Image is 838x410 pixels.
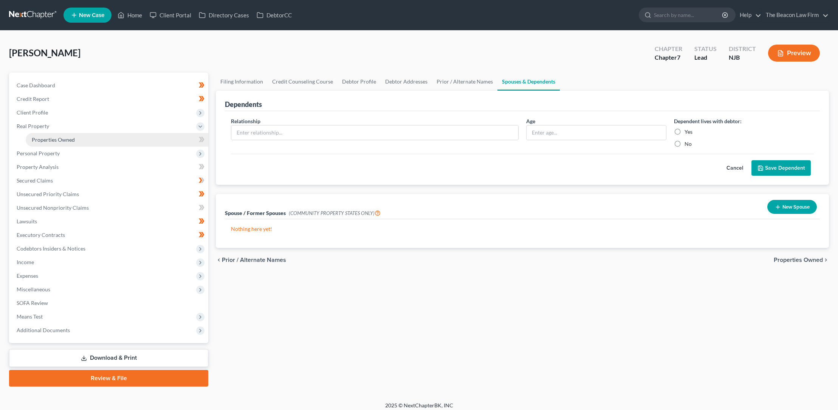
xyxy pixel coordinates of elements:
span: Relationship [231,118,260,124]
label: Yes [685,128,692,136]
a: Executory Contracts [11,228,208,242]
div: Status [694,45,717,53]
span: Miscellaneous [17,286,50,292]
span: Expenses [17,272,38,279]
span: Personal Property [17,150,60,156]
a: Help [736,8,761,22]
span: Secured Claims [17,177,53,184]
label: Age [526,117,535,125]
a: Secured Claims [11,174,208,187]
a: Lawsuits [11,215,208,228]
span: Unsecured Priority Claims [17,191,79,197]
span: Lawsuits [17,218,37,224]
a: Properties Owned [26,133,208,147]
button: Preview [768,45,820,62]
span: SOFA Review [17,300,48,306]
span: Property Analysis [17,164,59,170]
span: Means Test [17,313,43,320]
label: Dependent lives with debtor: [674,117,742,125]
span: 7 [677,54,680,61]
span: Credit Report [17,96,49,102]
div: District [729,45,756,53]
input: Search by name... [654,8,723,22]
i: chevron_right [823,257,829,263]
span: Prior / Alternate Names [222,257,286,263]
a: The Beacon Law Firm [762,8,829,22]
input: Enter age... [527,125,666,140]
span: New Case [79,12,104,18]
span: Properties Owned [32,136,75,143]
button: Properties Owned chevron_right [774,257,829,263]
a: Review & File [9,370,208,387]
a: Property Analysis [11,160,208,174]
a: Spouses & Dependents [497,73,560,91]
div: Lead [694,53,717,62]
span: (COMMUNITY PROPERTY STATES ONLY) [289,210,381,216]
button: Save Dependent [751,160,811,176]
span: Unsecured Nonpriority Claims [17,204,89,211]
div: Chapter [655,45,682,53]
button: Cancel [718,161,751,176]
div: Chapter [655,53,682,62]
a: Case Dashboard [11,79,208,92]
a: Unsecured Priority Claims [11,187,208,201]
a: SOFA Review [11,296,208,310]
div: Dependents [225,100,262,109]
a: DebtorCC [253,8,296,22]
span: Spouse / Former Spouses [225,210,286,216]
input: Enter relationship... [231,125,518,140]
span: Case Dashboard [17,82,55,88]
span: Client Profile [17,109,48,116]
a: Filing Information [216,73,268,91]
label: No [685,140,692,148]
i: chevron_left [216,257,222,263]
p: Nothing here yet! [231,225,814,233]
a: Debtor Profile [338,73,381,91]
a: Credit Counseling Course [268,73,338,91]
a: Credit Report [11,92,208,106]
button: chevron_left Prior / Alternate Names [216,257,286,263]
button: New Spouse [767,200,817,214]
a: Client Portal [146,8,195,22]
a: Download & Print [9,349,208,367]
span: Codebtors Insiders & Notices [17,245,85,252]
div: NJB [729,53,756,62]
a: Directory Cases [195,8,253,22]
span: Executory Contracts [17,232,65,238]
a: Unsecured Nonpriority Claims [11,201,208,215]
span: Properties Owned [774,257,823,263]
a: Debtor Addresses [381,73,432,91]
a: Prior / Alternate Names [432,73,497,91]
a: Home [114,8,146,22]
span: Real Property [17,123,49,129]
span: Additional Documents [17,327,70,333]
span: Income [17,259,34,265]
span: [PERSON_NAME] [9,47,81,58]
